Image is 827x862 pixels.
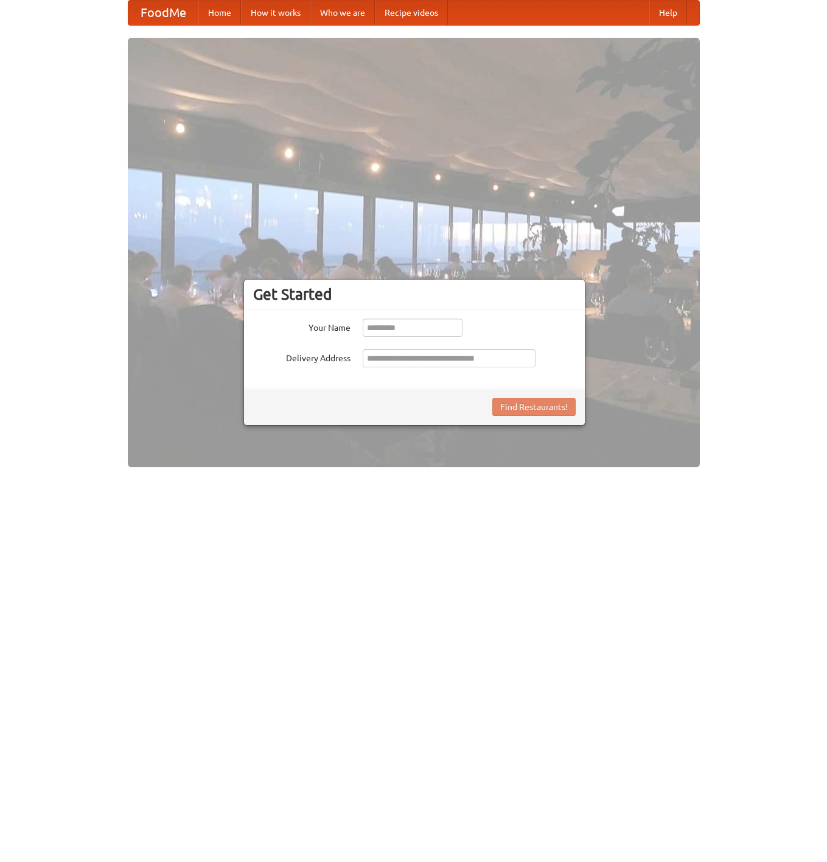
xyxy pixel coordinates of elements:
[241,1,310,25] a: How it works
[253,319,351,334] label: Your Name
[128,1,198,25] a: FoodMe
[649,1,687,25] a: Help
[253,349,351,364] label: Delivery Address
[253,285,576,303] h3: Get Started
[310,1,375,25] a: Who we are
[375,1,448,25] a: Recipe videos
[492,398,576,416] button: Find Restaurants!
[198,1,241,25] a: Home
